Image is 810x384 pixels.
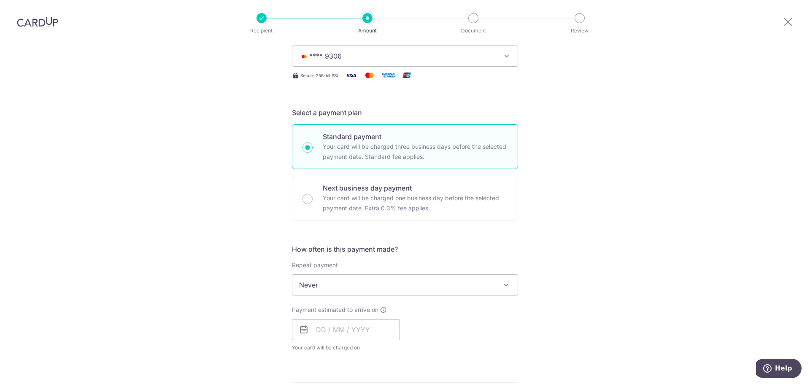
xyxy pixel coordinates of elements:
img: Visa [343,70,359,81]
img: MASTERCARD [299,54,309,59]
span: Your card will be charged on [292,344,400,352]
label: Repeat payment [292,261,338,269]
p: Your card will be charged three business days before the selected payment date. Standard fee appl... [323,142,508,162]
img: Mastercard [361,70,378,81]
p: Standard payment [323,132,508,142]
span: Never [292,275,518,295]
img: American Express [380,70,397,81]
span: Payment estimated to arrive on [292,306,378,314]
p: Next business day payment [323,183,508,193]
img: Union Pay [398,70,415,81]
p: Your card will be charged one business day before the selected payment date. Extra 0.3% fee applies. [323,193,508,213]
p: Amount [336,27,399,35]
p: Recipient [230,27,293,35]
h5: Select a payment plan [292,107,518,118]
h5: How often is this payment made? [292,244,518,254]
p: Review [548,27,611,35]
img: CardUp [17,17,58,27]
span: Secure 256-bit SSL [300,72,339,79]
p: Document [442,27,505,35]
iframe: Opens a widget where you can find more information [756,359,802,380]
span: Never [292,274,518,295]
input: DD / MM / YYYY [292,319,400,340]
